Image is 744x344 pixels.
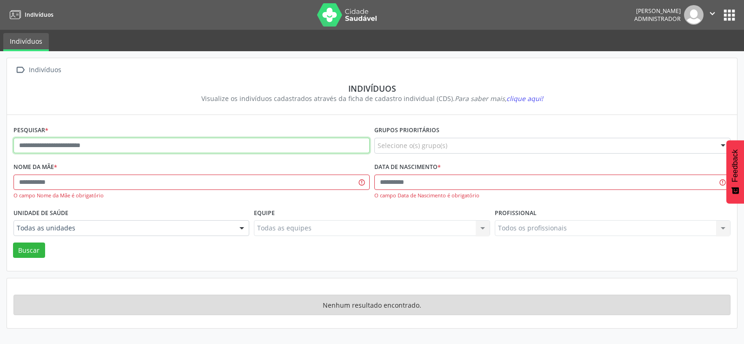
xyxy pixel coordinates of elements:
span: Administrador [634,15,681,23]
button: Feedback - Mostrar pesquisa [726,140,744,203]
div: [PERSON_NAME] [634,7,681,15]
i:  [13,63,27,77]
i: Para saber mais, [455,94,543,103]
span: Feedback [731,149,739,182]
div: O campo Data de Nascimento é obrigatório [374,192,731,200]
div: Visualize os indivíduos cadastrados através da ficha de cadastro individual (CDS). [20,94,724,103]
label: Unidade de saúde [13,206,68,220]
label: Nome da mãe [13,160,57,175]
label: Grupos prioritários [374,123,439,138]
a: Indivíduos [7,7,53,22]
a:  Indivíduos [13,63,63,77]
label: Pesquisar [13,123,48,138]
img: img [684,5,704,25]
span: Selecione o(s) grupo(s) [378,141,447,150]
button: apps [721,7,737,23]
div: Nenhum resultado encontrado. [13,295,731,315]
button: Buscar [13,243,45,258]
div: O campo Nome da Mãe é obrigatório [13,192,370,200]
a: Indivíduos [3,33,49,51]
label: Data de nascimento [374,160,441,175]
label: Profissional [495,206,537,220]
i:  [707,8,717,19]
button:  [704,5,721,25]
div: Indivíduos [20,83,724,94]
label: Equipe [254,206,275,220]
div: Indivíduos [27,63,63,77]
span: clique aqui! [506,94,543,103]
span: Indivíduos [25,11,53,19]
span: Todas as unidades [17,223,230,233]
